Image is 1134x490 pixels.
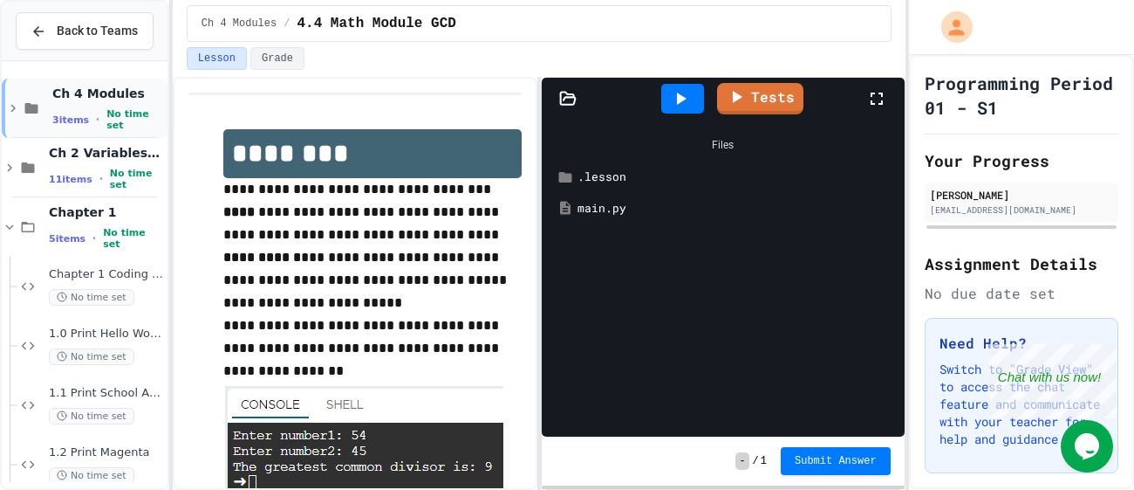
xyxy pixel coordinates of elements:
[781,447,891,475] button: Submit Answer
[925,283,1118,304] div: No due date set
[283,17,290,31] span: /
[577,200,894,217] div: main.py
[1061,420,1117,473] iframe: chat widget
[49,267,164,282] span: Chapter 1 Coding Notes
[49,349,134,365] span: No time set
[761,454,767,468] span: 1
[187,47,247,70] button: Lesson
[989,344,1117,418] iframe: chat widget
[96,113,99,127] span: •
[110,168,164,190] span: No time set
[92,231,96,245] span: •
[925,148,1118,173] h2: Your Progress
[550,128,896,162] div: Files
[577,169,894,186] div: .lesson
[795,454,877,468] span: Submit Answer
[250,47,304,70] button: Grade
[930,187,1113,203] div: [PERSON_NAME]
[49,327,164,342] span: 1.0 Print Hello World
[925,252,1118,276] h2: Assignment Details
[49,233,85,245] span: 5 items
[57,22,138,40] span: Back to Teams
[52,114,89,126] span: 3 items
[99,172,103,186] span: •
[925,71,1118,120] h1: Programming Period 01 - S1
[735,452,748,470] span: -
[202,17,277,31] span: Ch 4 Modules
[52,86,164,101] span: Ch 4 Modules
[939,333,1103,354] h3: Need Help?
[49,386,164,401] span: 1.1 Print School Announcements
[49,174,92,185] span: 11 items
[717,83,803,114] a: Tests
[49,445,164,460] span: 1.2 Print Magenta
[49,145,164,161] span: Ch 2 Variables, Statements & Expressions
[49,408,134,424] span: No time set
[939,361,1103,448] p: Switch to "Grade View" to access the chat feature and communicate with your teacher for help and ...
[930,204,1113,217] div: [EMAIL_ADDRESS][DOMAIN_NAME]
[49,467,134,484] span: No time set
[103,227,164,250] span: No time set
[923,7,977,47] div: My Account
[106,108,164,131] span: No time set
[16,12,154,50] button: Back to Teams
[753,454,759,468] span: /
[49,289,134,306] span: No time set
[49,204,164,220] span: Chapter 1
[297,13,455,34] span: 4.4 Math Module GCD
